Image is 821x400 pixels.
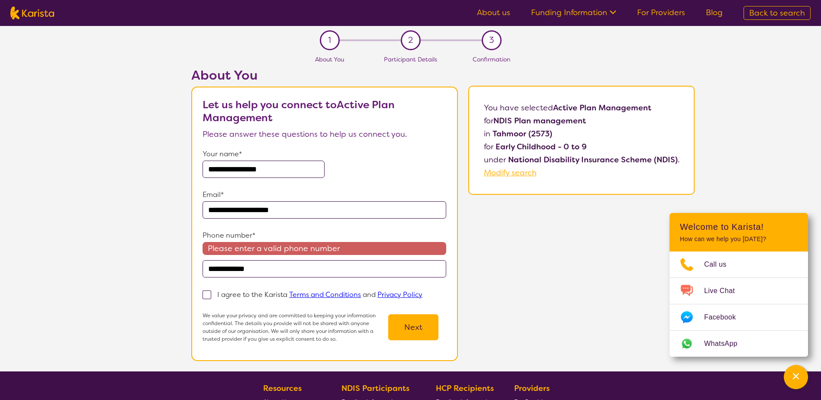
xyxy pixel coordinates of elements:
b: Providers [514,383,550,394]
span: Facebook [704,311,746,324]
p: Your name* [203,148,446,161]
button: Channel Menu [784,365,808,389]
a: Terms and Conditions [289,290,361,299]
span: Live Chat [704,284,745,297]
a: Web link opens in a new tab. [670,331,808,357]
a: Privacy Policy [377,290,422,299]
a: Blog [706,7,723,18]
a: Back to search [744,6,811,20]
p: You have selected [484,101,679,179]
p: I agree to the Karista and [217,290,422,299]
b: Active Plan Management [553,103,651,113]
p: in [484,127,679,140]
button: Next [388,314,438,340]
p: How can we help you [DATE]? [680,235,798,243]
p: for [484,114,679,127]
p: for [484,140,679,153]
ul: Choose channel [670,252,808,357]
p: Email* [203,188,446,201]
a: Modify search [484,168,537,178]
span: Participant Details [384,55,437,63]
h2: About You [191,68,458,83]
p: Phone number* [203,229,446,242]
p: under . [484,153,679,166]
p: Please answer these questions to help us connect you. [203,128,446,141]
span: WhatsApp [704,337,748,350]
b: Tahmoor (2573) [493,129,552,139]
b: HCP Recipients [436,383,494,394]
span: 1 [328,34,331,47]
b: Early Childhood - 0 to 9 [496,142,587,152]
span: Please enter a valid phone number [203,242,446,255]
p: We value your privacy and are committed to keeping your information confidential. The details you... [203,312,380,343]
a: Funding Information [531,7,616,18]
b: Let us help you connect to Active Plan Management [203,98,395,125]
span: 2 [408,34,413,47]
a: For Providers [637,7,685,18]
span: Call us [704,258,737,271]
b: NDIS Participants [341,383,409,394]
img: Karista logo [10,6,54,19]
b: NDIS Plan management [493,116,586,126]
a: About us [477,7,510,18]
div: Channel Menu [670,213,808,357]
span: About You [315,55,344,63]
span: Back to search [749,8,805,18]
b: Resources [263,383,302,394]
h2: Welcome to Karista! [680,222,798,232]
span: 3 [489,34,494,47]
b: National Disability Insurance Scheme (NDIS) [508,155,678,165]
span: Confirmation [473,55,510,63]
